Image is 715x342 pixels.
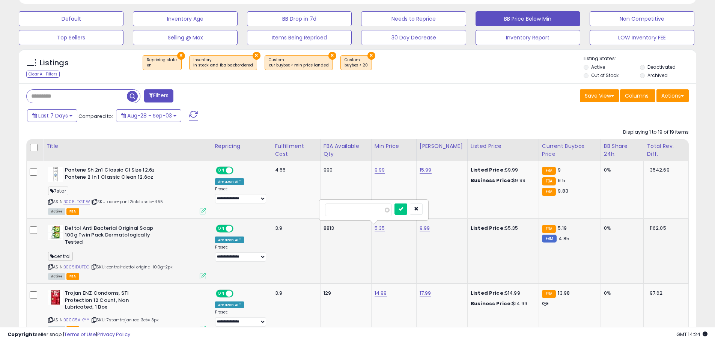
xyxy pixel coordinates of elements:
button: Default [19,11,123,26]
a: 9.99 [420,224,430,232]
button: × [367,52,375,60]
div: Amazon AI * [215,178,244,185]
div: ASIN: [48,225,206,279]
button: Items Being Repriced [247,30,352,45]
span: Columns [625,92,649,99]
div: Amazon AI * [215,301,244,308]
p: Listing States: [584,55,696,62]
div: $5.35 [471,225,533,232]
span: ON [217,167,226,174]
button: BB Price Below Min [476,11,580,26]
span: Compared to: [78,113,113,120]
button: Selling @ Max [133,30,238,45]
span: ON [217,291,226,297]
a: Privacy Policy [97,331,130,338]
button: Filters [144,89,173,102]
a: 14.99 [375,289,387,297]
label: Out of Stock [591,72,619,78]
small: FBA [542,188,556,196]
div: 4.55 [275,167,315,173]
span: FBA [66,273,79,280]
span: 13.98 [558,289,570,297]
div: Preset: [215,310,266,327]
button: × [253,52,260,60]
span: ON [217,225,226,232]
div: BB Share 24h. [604,142,641,158]
span: Custom: [345,57,368,68]
span: OFF [232,167,244,174]
div: $9.99 [471,167,533,173]
span: OFF [232,291,244,297]
span: 9.83 [558,187,568,194]
div: Fulfillment Cost [275,142,317,158]
div: 0% [604,167,638,173]
b: Business Price: [471,300,512,307]
div: [PERSON_NAME] [420,142,464,150]
b: Listed Price: [471,166,505,173]
div: $14.99 [471,290,533,297]
div: seller snap | | [8,331,130,338]
b: Trojan ENZ Condoms, STI Protection 12 Count, Non Lubricated, 1 Box [65,290,156,313]
span: 9.5 [558,177,565,184]
div: Current Buybox Price [542,142,598,158]
div: Clear All Filters [26,71,60,78]
span: FBA [66,208,79,215]
a: 15.99 [420,166,432,174]
button: × [177,52,185,60]
div: 0% [604,225,638,232]
div: Title [46,142,209,150]
a: Terms of Use [64,331,96,338]
strong: Copyright [8,331,35,338]
div: Listed Price [471,142,536,150]
small: FBA [542,177,556,185]
h5: Listings [40,58,69,68]
b: Listed Price: [471,289,505,297]
div: -1162.05 [647,225,683,232]
button: Actions [656,89,689,102]
b: Pantene Sh 2n1 Classic Cl Size 12.6z Pantene 2 In 1 Classic Clean 12.6oz [65,167,156,182]
span: | SKU: aone-pant2in1classic-4.55 [91,199,163,205]
small: FBA [542,167,556,175]
span: 4.85 [558,235,569,242]
div: Total Rev. Diff. [647,142,685,158]
span: Custom: [269,57,329,68]
span: Last 7 Days [38,112,68,119]
button: LOW Inventory FEE [590,30,694,45]
div: 990 [324,167,366,173]
div: $9.99 [471,177,533,184]
img: 31bYB+lUTUL._SL40_.jpg [48,167,63,182]
button: × [328,52,336,60]
span: Repricing state : [147,57,178,68]
button: Top Sellers [19,30,123,45]
button: 30 Day Decrease [361,30,466,45]
div: buybox < 20 [345,63,368,68]
b: Listed Price: [471,224,505,232]
span: | SKU: 7star-trojan red 3ct= 3pk [90,317,159,323]
div: FBA Available Qty [324,142,368,158]
div: Min Price [375,142,413,150]
span: 9 [558,166,561,173]
div: 3.9 [275,225,315,232]
button: Non Competitive [590,11,694,26]
span: 7star [48,187,68,195]
div: Preset: [215,245,266,262]
button: Inventory Age [133,11,238,26]
span: 2025-09-11 14:24 GMT [676,331,707,338]
a: 17.99 [420,289,431,297]
button: Save View [580,89,619,102]
b: Business Price: [471,177,512,184]
small: FBA [542,225,556,233]
button: Aug-28 - Sep-03 [116,109,181,122]
span: All listings currently available for purchase on Amazon [48,208,65,215]
span: 5.19 [558,224,567,232]
span: central [48,252,73,261]
button: Last 7 Days [27,109,77,122]
a: 5.35 [375,224,385,232]
div: Repricing [215,142,269,150]
div: ASIN: [48,167,206,214]
small: FBM [542,235,557,243]
img: 519i3AAEWBL._SL40_.jpg [48,225,63,240]
button: Needs to Reprice [361,11,466,26]
div: in stock and fba backordered [193,63,253,68]
label: Active [591,64,605,70]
